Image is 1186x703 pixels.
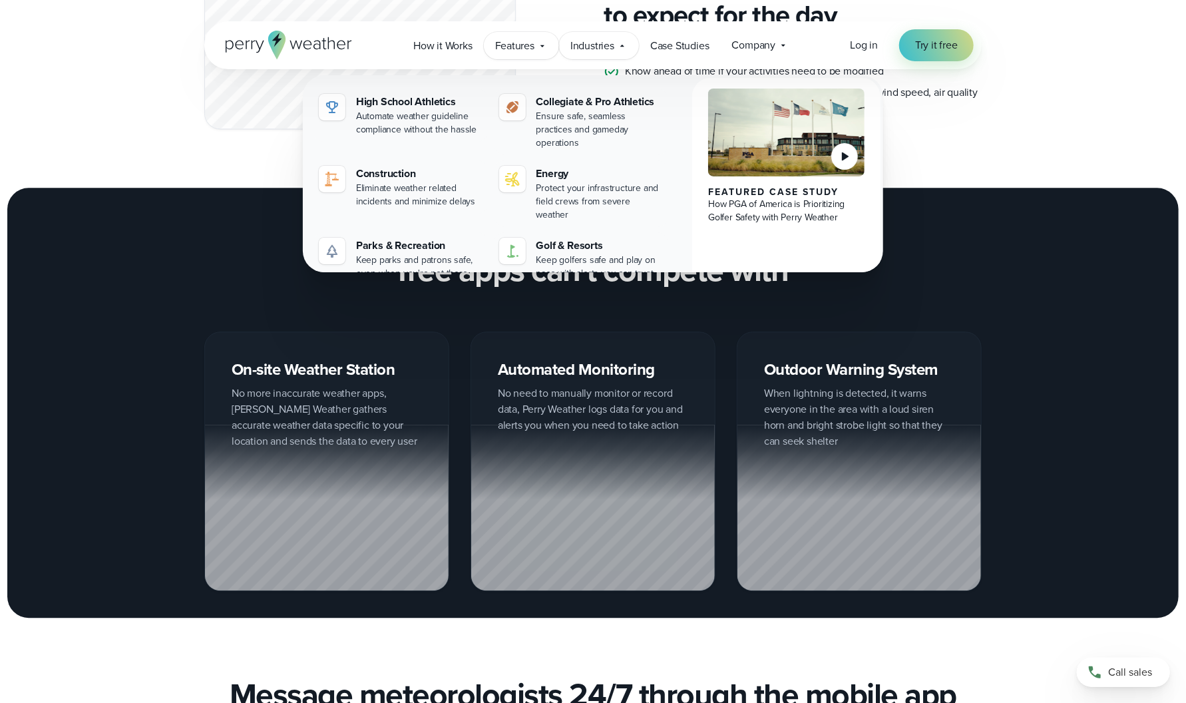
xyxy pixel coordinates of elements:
[495,38,534,54] span: Features
[536,110,664,150] div: Ensure safe, seamless practices and gameday operations
[356,254,483,280] div: Keep parks and patrons safe, even when you're not there
[639,32,721,59] a: Case Studies
[1077,658,1170,687] a: Call sales
[536,166,664,182] div: Energy
[356,110,483,136] div: Automate weather guideline compliance without the hassle
[494,232,669,286] a: Golf & Resorts Keep golfers safe and play on pace with alerts you can trust
[650,38,709,54] span: Case Studies
[625,63,884,79] p: Know ahead of time if your activities need to be modified
[356,182,483,208] div: Eliminate weather related incidents and minimize delays
[313,160,489,214] a: Construction Eliminate weather related incidents and minimize delays
[915,37,958,53] span: Try it free
[356,94,483,110] div: High School Athletics
[708,187,865,198] div: Featured Case Study
[708,198,865,224] div: How PGA of America is Prioritizing Golfer Safety with Perry Weather
[850,37,878,53] a: Log in
[899,29,974,61] a: Try it free
[324,243,340,259] img: parks-icon-grey.svg
[536,94,664,110] div: Collegiate & Pro Athletics
[1108,664,1152,680] span: Call sales
[504,243,520,259] img: golf-iconV2.svg
[494,89,669,155] a: Collegiate & Pro Athletics Ensure safe, seamless practices and gameday operations
[536,238,664,254] div: Golf & Resorts
[313,89,489,142] a: High School Athletics Automate weather guideline compliance without the hassle
[356,238,483,254] div: Parks & Recreation
[313,232,489,286] a: Parks & Recreation Keep parks and patrons safe, even when you're not there
[413,38,473,54] span: How it Works
[494,160,669,227] a: Energy Protect your infrastructure and field crews from severe weather
[402,32,484,59] a: How it Works
[570,38,614,54] span: Industries
[356,166,483,182] div: Construction
[324,99,340,115] img: highschool-icon.svg
[504,99,520,115] img: proathletics-icon@2x-1.svg
[692,78,881,296] a: PGA of America, Frisco Campus Featured Case Study How PGA of America is Prioritizing Golfer Safet...
[536,182,664,222] div: Protect your infrastructure and field crews from severe weather
[504,171,520,187] img: energy-icon@2x-1.svg
[204,214,982,289] h2: On-site weather monitoring that free apps can’t compete with
[732,37,776,53] span: Company
[708,89,865,176] img: PGA of America, Frisco Campus
[324,171,340,187] img: noun-crane-7630938-1@2x.svg
[536,254,664,280] div: Keep golfers safe and play on pace with alerts you can trust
